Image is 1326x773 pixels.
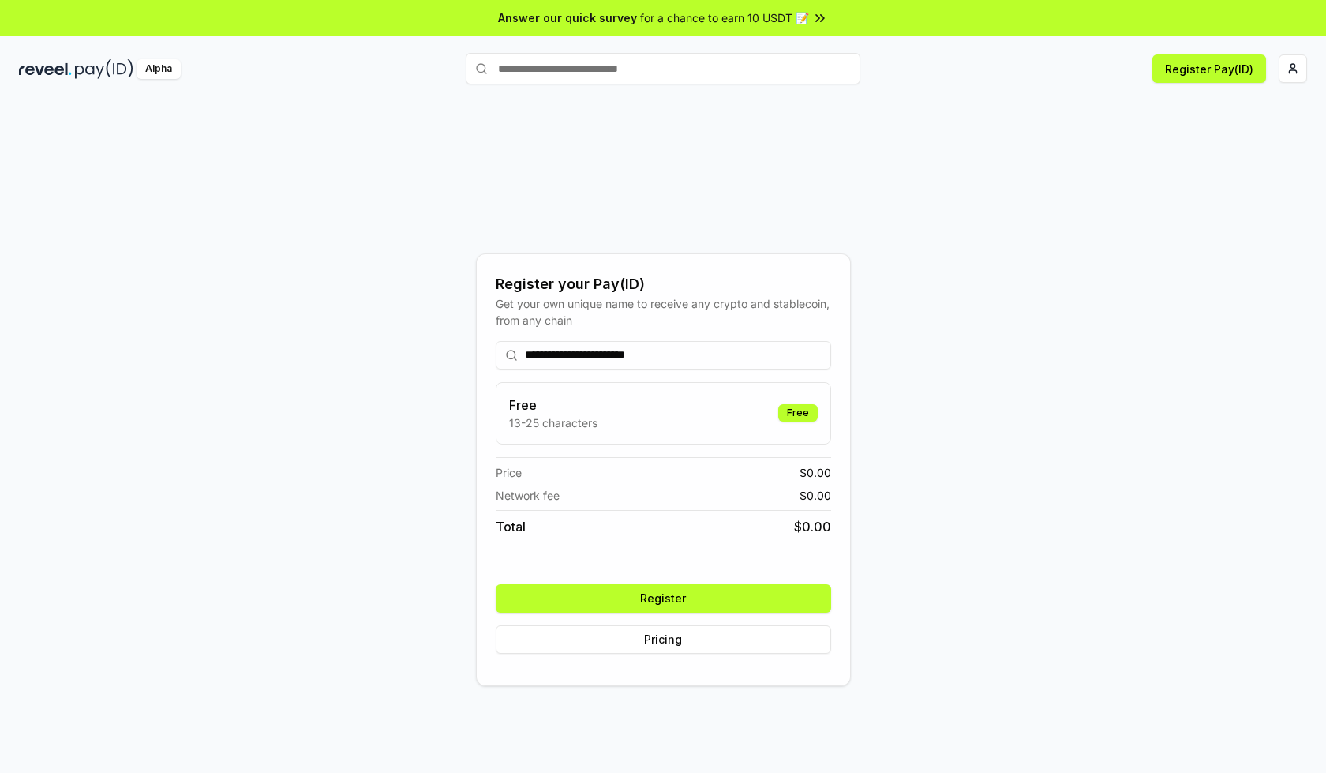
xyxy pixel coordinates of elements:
button: Pricing [496,625,831,654]
h3: Free [509,396,597,415]
img: reveel_dark [19,59,72,79]
div: Alpha [137,59,181,79]
p: 13-25 characters [509,415,597,431]
div: Get your own unique name to receive any crypto and stablecoin, from any chain [496,295,831,328]
div: Free [778,404,818,422]
span: Total [496,517,526,536]
span: $ 0.00 [800,464,831,481]
span: Price [496,464,522,481]
span: $ 0.00 [794,517,831,536]
div: Register your Pay(ID) [496,273,831,295]
span: $ 0.00 [800,487,831,504]
img: pay_id [75,59,133,79]
span: Network fee [496,487,560,504]
button: Register [496,584,831,613]
span: for a chance to earn 10 USDT 📝 [640,9,809,26]
button: Register Pay(ID) [1152,54,1266,83]
span: Answer our quick survey [498,9,637,26]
